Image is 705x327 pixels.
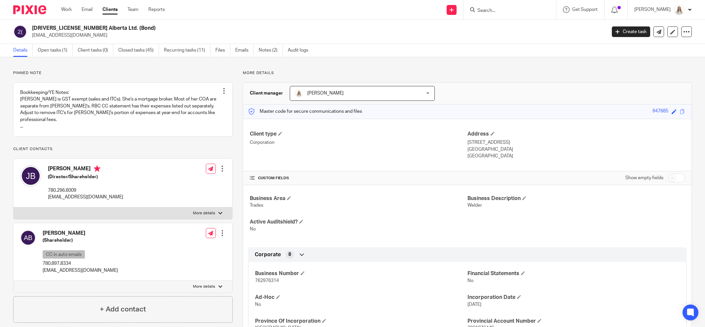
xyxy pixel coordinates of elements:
h5: (Shareholder) [43,237,118,244]
a: Audit logs [288,44,313,57]
span: No [255,302,261,307]
h5: (Director/Shareholder) [48,174,123,180]
p: Pinned note [13,70,233,76]
p: Corporation [250,139,467,146]
h2: [DRIVERS_LICENSE_NUMBER] Alberta Ltd. (Bond) [32,25,488,32]
h4: Address [467,131,685,138]
a: Open tasks (1) [38,44,73,57]
h4: Incorporation Date [467,294,680,301]
p: CC in auto emails [43,250,85,259]
a: Recurring tasks (11) [164,44,210,57]
h4: Active Auditshield? [250,219,467,225]
div: 947685 [652,108,668,115]
img: svg%3E [20,165,41,186]
h4: + Add contact [100,304,146,314]
a: Clients [102,6,118,13]
span: Corporate [255,251,281,258]
p: More details [193,284,215,289]
label: Show empty fields [625,175,663,181]
p: [STREET_ADDRESS] [467,139,685,146]
p: [EMAIL_ADDRESS][DOMAIN_NAME] [32,32,602,39]
a: Notes (2) [259,44,283,57]
i: Primary [94,165,100,172]
span: [PERSON_NAME] [307,91,344,96]
a: Details [13,44,33,57]
p: [EMAIL_ADDRESS][DOMAIN_NAME] [43,267,118,274]
h4: [PERSON_NAME] [43,230,118,237]
h4: Ad-Hoc [255,294,467,301]
h4: [PERSON_NAME] [48,165,123,174]
h4: Business Number [255,270,467,277]
span: 8 [288,251,291,258]
a: Work [61,6,72,13]
h4: Business Area [250,195,467,202]
h4: Client type [250,131,467,138]
a: Emails [235,44,254,57]
a: Closed tasks (45) [118,44,159,57]
img: Headshot%2011-2024%20white%20background%20square%202.JPG [674,5,685,15]
h4: Provincial Account Number [467,318,680,325]
h4: Business Description [467,195,685,202]
p: [GEOGRAPHIC_DATA] [467,146,685,153]
p: Client contacts [13,146,233,152]
p: More details [243,70,692,76]
img: svg%3E [20,230,36,246]
span: Get Support [572,7,598,12]
p: [EMAIL_ADDRESS][DOMAIN_NAME] [48,194,123,200]
img: svg%3E [13,25,27,39]
h4: Province Of Incorporation [255,318,467,325]
a: Create task [612,26,650,37]
span: Trades [250,203,263,208]
p: 780.296.6009 [48,187,123,194]
p: 780.897.8334 [43,260,118,267]
h4: CUSTOM FIELDS [250,176,467,181]
p: [PERSON_NAME] [634,6,671,13]
a: Team [128,6,138,13]
span: 762976314 [255,278,279,283]
img: Headshot%2011-2024%20white%20background%20square%202.JPG [295,89,303,97]
a: Files [215,44,230,57]
h4: Financial Statements [467,270,680,277]
span: Welder [467,203,482,208]
a: Email [82,6,93,13]
p: [GEOGRAPHIC_DATA] [467,153,685,159]
span: No [250,227,256,231]
p: More details [193,211,215,216]
img: Pixie [13,5,46,14]
span: No [467,278,473,283]
a: Client tasks (0) [78,44,113,57]
p: Master code for secure communications and files [248,108,362,115]
a: Reports [148,6,165,13]
input: Search [477,8,536,14]
h3: Client manager [250,90,283,97]
span: [DATE] [467,302,481,307]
